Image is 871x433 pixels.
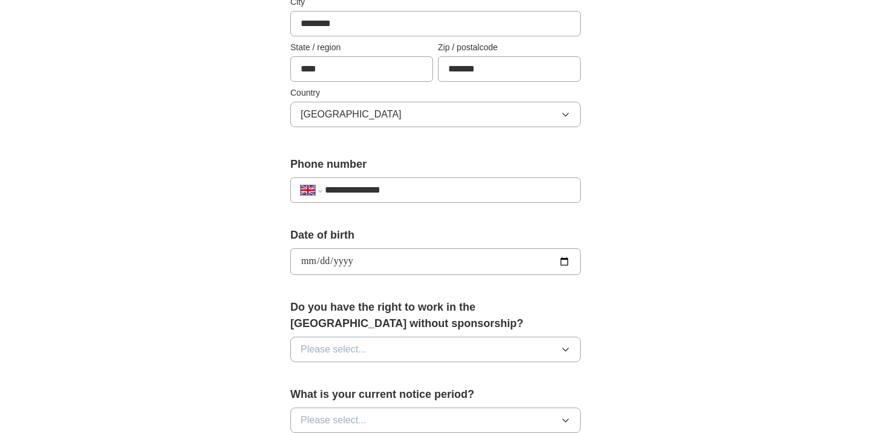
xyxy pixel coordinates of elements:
button: Please select... [290,337,581,362]
label: What is your current notice period? [290,386,581,403]
label: State / region [290,41,433,54]
label: Country [290,87,581,99]
span: Please select... [301,342,367,357]
label: Phone number [290,156,581,173]
label: Zip / postalcode [438,41,581,54]
button: Please select... [290,408,581,433]
span: [GEOGRAPHIC_DATA] [301,107,402,122]
span: Please select... [301,413,367,428]
label: Date of birth [290,227,581,243]
label: Do you have the right to work in the [GEOGRAPHIC_DATA] without sponsorship? [290,299,581,332]
button: [GEOGRAPHIC_DATA] [290,102,581,127]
